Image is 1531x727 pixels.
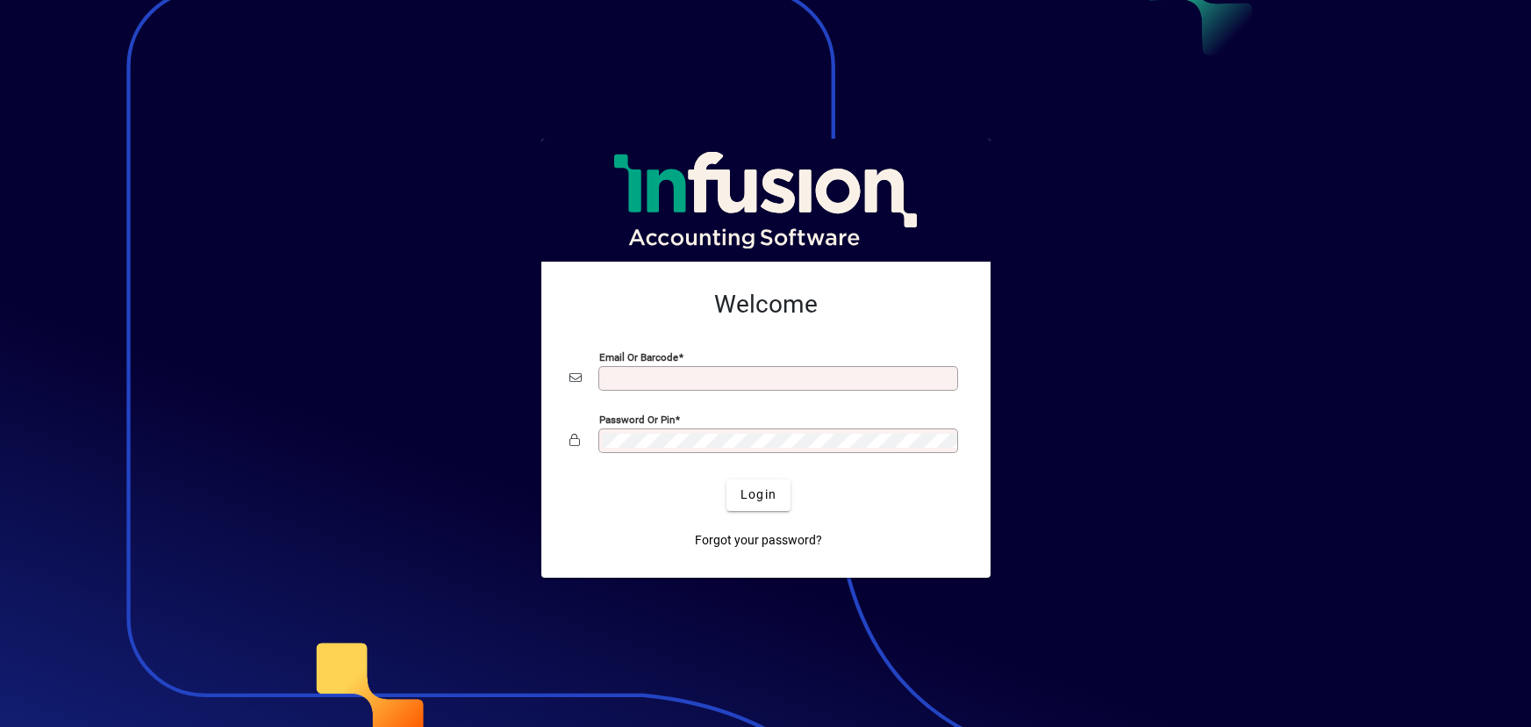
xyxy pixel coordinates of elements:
span: Forgot your password? [695,531,822,550]
mat-label: Email or Barcode [599,350,678,363]
h2: Welcome [569,290,962,320]
button: Login [726,479,791,511]
mat-label: Password or Pin [599,413,675,425]
a: Forgot your password? [688,525,829,557]
span: Login [740,486,776,504]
